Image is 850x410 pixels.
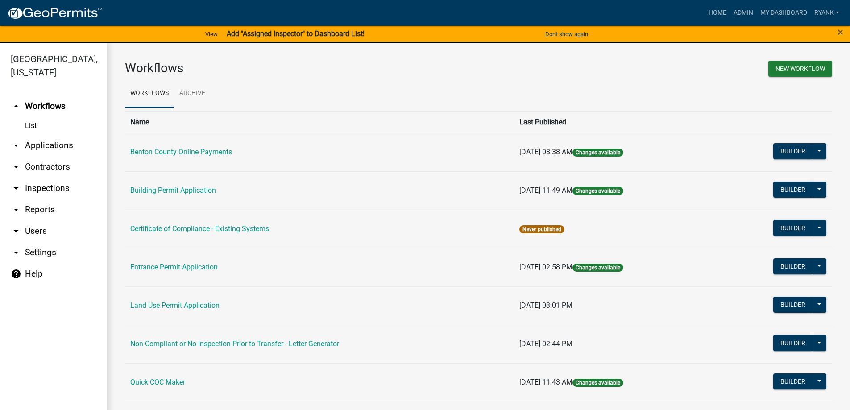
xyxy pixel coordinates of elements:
[773,335,813,351] button: Builder
[519,186,572,195] span: [DATE] 11:49 AM
[125,111,514,133] th: Name
[130,340,339,348] a: Non-Compliant or No Inspection Prior to Transfer - Letter Generator
[572,187,623,195] span: Changes available
[768,61,832,77] button: New Workflow
[11,162,21,172] i: arrow_drop_down
[130,148,232,156] a: Benton County Online Payments
[519,263,572,271] span: [DATE] 02:58 PM
[11,269,21,279] i: help
[130,186,216,195] a: Building Permit Application
[773,143,813,159] button: Builder
[11,140,21,151] i: arrow_drop_down
[519,148,572,156] span: [DATE] 08:38 AM
[514,111,717,133] th: Last Published
[130,378,185,386] a: Quick COC Maker
[130,224,269,233] a: Certificate of Compliance - Existing Systems
[11,101,21,112] i: arrow_drop_up
[11,226,21,236] i: arrow_drop_down
[11,204,21,215] i: arrow_drop_down
[730,4,757,21] a: Admin
[542,27,592,41] button: Don't show again
[811,4,843,21] a: RyanK
[838,27,843,37] button: Close
[519,225,564,233] span: Never published
[705,4,730,21] a: Home
[773,297,813,313] button: Builder
[838,26,843,38] span: ×
[572,379,623,387] span: Changes available
[773,182,813,198] button: Builder
[174,79,211,108] a: Archive
[773,258,813,274] button: Builder
[519,378,572,386] span: [DATE] 11:43 AM
[202,27,221,41] a: View
[572,264,623,272] span: Changes available
[773,220,813,236] button: Builder
[773,373,813,389] button: Builder
[125,79,174,108] a: Workflows
[130,263,218,271] a: Entrance Permit Application
[130,301,220,310] a: Land Use Permit Application
[519,340,572,348] span: [DATE] 02:44 PM
[11,247,21,258] i: arrow_drop_down
[125,61,472,76] h3: Workflows
[757,4,811,21] a: My Dashboard
[227,29,365,38] strong: Add "Assigned Inspector" to Dashboard List!
[11,183,21,194] i: arrow_drop_down
[572,149,623,157] span: Changes available
[519,301,572,310] span: [DATE] 03:01 PM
